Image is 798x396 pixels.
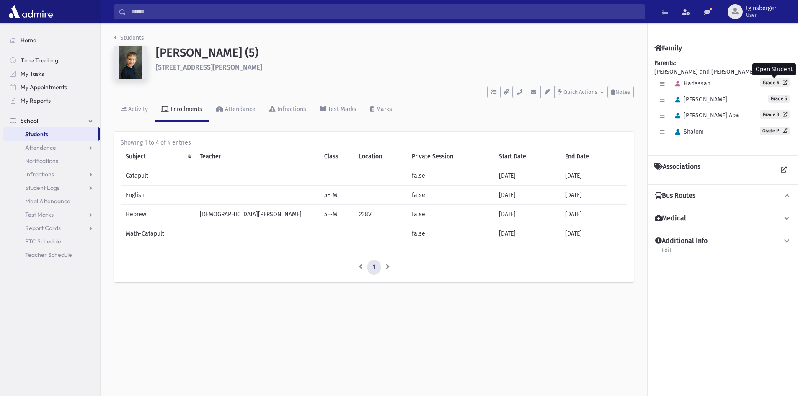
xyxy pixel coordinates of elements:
[156,63,634,71] h6: [STREET_ADDRESS][PERSON_NAME]
[3,67,100,80] a: My Tasks
[121,147,195,166] th: Subject
[407,166,493,186] td: false
[313,98,363,122] a: Test Marks
[21,117,38,124] span: School
[3,114,100,127] a: School
[21,70,44,78] span: My Tasks
[407,147,493,166] th: Private Session
[776,163,791,178] a: View all Associations
[661,246,672,261] a: Edit
[25,184,59,192] span: Student Logs
[494,186,560,205] td: [DATE]
[671,96,727,103] span: [PERSON_NAME]
[671,112,739,119] span: [PERSON_NAME] Aba
[654,192,791,200] button: Bus Routes
[3,127,98,141] a: Students
[367,260,381,275] a: 1
[21,57,58,64] span: Time Tracking
[3,34,100,47] a: Home
[746,5,776,12] span: tginsberger
[114,34,144,46] nav: breadcrumb
[3,194,100,208] a: Meal Attendance
[560,224,627,243] td: [DATE]
[319,186,354,205] td: 5E-M
[126,4,645,19] input: Search
[319,205,354,224] td: 5E-M
[407,224,493,243] td: false
[760,110,790,119] a: Grade 3
[760,78,790,87] a: Grade 6
[195,147,319,166] th: Teacher
[494,205,560,224] td: [DATE]
[223,106,256,113] div: Attendance
[407,186,493,205] td: false
[654,59,791,149] div: [PERSON_NAME] and [PERSON_NAME]
[760,127,790,135] a: Grade P
[607,86,634,98] button: Notes
[25,197,70,205] span: Meal Attendance
[155,98,209,122] a: Enrollments
[121,205,195,224] td: Hebrew
[114,98,155,122] a: Activity
[746,12,776,18] span: User
[655,192,695,200] h4: Bus Routes
[121,224,195,243] td: Math-Catapult
[121,166,195,186] td: Catapult
[654,237,791,246] button: Additional Info
[3,141,100,154] a: Attendance
[169,106,202,113] div: Enrollments
[121,186,195,205] td: English
[494,224,560,243] td: [DATE]
[494,147,560,166] th: Start Date
[25,157,58,165] span: Notifications
[25,251,72,259] span: Teacher Schedule
[127,106,148,113] div: Activity
[3,248,100,261] a: Teacher Schedule
[25,238,61,245] span: PTC Schedule
[25,211,54,218] span: Test Marks
[407,205,493,224] td: false
[671,80,710,87] span: Hadassah
[560,147,627,166] th: End Date
[3,168,100,181] a: Infractions
[276,106,306,113] div: Infractions
[655,237,708,246] h4: Additional Info
[555,86,607,98] button: Quick Actions
[25,130,48,138] span: Students
[25,224,61,232] span: Report Cards
[21,83,67,91] span: My Appointments
[354,147,407,166] th: Location
[114,34,144,41] a: Students
[262,98,313,122] a: Infractions
[3,235,100,248] a: PTC Schedule
[374,106,392,113] div: Marks
[563,89,597,95] span: Quick Actions
[654,214,791,223] button: Medical
[768,95,790,103] span: Grade 5
[319,147,354,166] th: Class
[209,98,262,122] a: Attendance
[3,154,100,168] a: Notifications
[3,94,100,107] a: My Reports
[560,205,627,224] td: [DATE]
[560,166,627,186] td: [DATE]
[21,36,36,44] span: Home
[655,214,686,223] h4: Medical
[3,181,100,194] a: Student Logs
[752,63,796,75] div: Open Student
[156,46,634,60] h1: [PERSON_NAME] (5)
[654,60,676,67] b: Parents:
[326,106,356,113] div: Test Marks
[7,3,55,20] img: AdmirePro
[25,171,54,178] span: Infractions
[654,163,700,178] h4: Associations
[3,221,100,235] a: Report Cards
[671,128,704,135] span: Shalom
[195,205,319,224] td: [DEMOGRAPHIC_DATA][PERSON_NAME]
[3,80,100,94] a: My Appointments
[354,205,407,224] td: 238V
[494,166,560,186] td: [DATE]
[654,44,682,52] h4: Family
[21,97,51,104] span: My Reports
[3,54,100,67] a: Time Tracking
